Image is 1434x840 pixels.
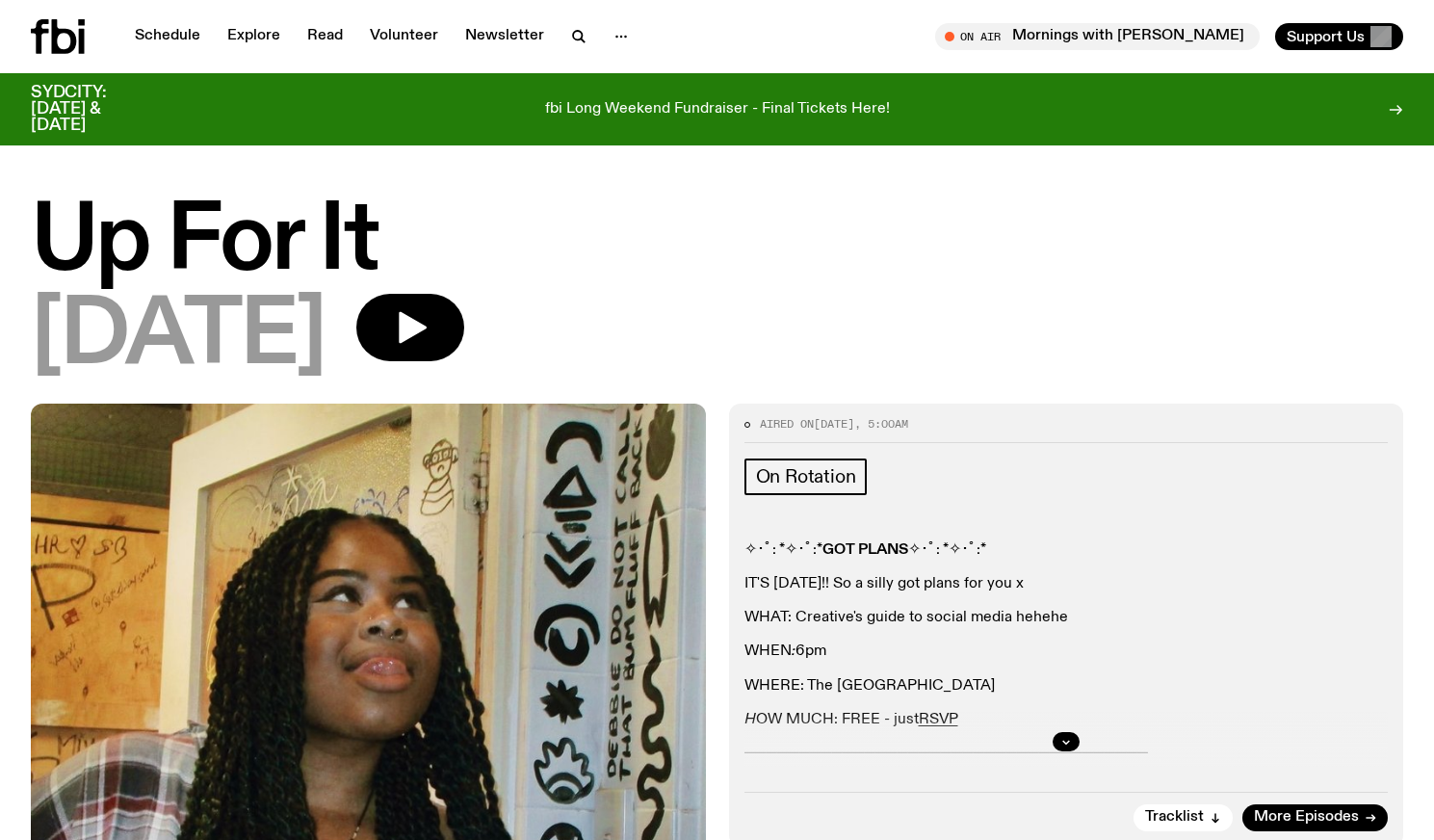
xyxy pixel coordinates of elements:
a: Explore [216,23,292,50]
strong: GOT PLANS [822,542,908,558]
p: WHEN 6pm [744,643,1389,661]
a: Volunteer [358,23,450,50]
em: : [792,643,795,659]
span: , 5:00am [854,416,908,432]
span: [DATE] [814,416,854,432]
span: Support Us [1287,28,1365,45]
span: [DATE] [31,294,326,381]
p: IT'S [DATE]!! So a silly got plans for you x [744,575,1389,593]
p: WHERE: The [GEOGRAPHIC_DATA] [744,677,1389,696]
p: fbi Long Weekend Fundraiser - Final Tickets Here! [545,101,890,118]
span: Tracklist [1145,810,1204,825]
a: Schedule [123,23,212,50]
span: Aired on [760,416,814,432]
a: Newsletter [454,23,556,50]
h1: Up For It [31,199,1403,286]
h3: SYDCITY: [DATE] & [DATE] [31,85,154,134]
span: More Episodes [1254,810,1359,825]
a: More Episodes [1242,804,1388,831]
a: On Rotation [744,459,868,495]
p: ✧･ﾟ: *✧･ﾟ:* ✧･ﾟ: *✧･ﾟ:* [744,541,1389,560]
span: On Rotation [756,466,856,487]
p: WHAT: Creative's guide to social media hehehe [744,609,1389,627]
button: Support Us [1275,23,1403,50]
button: On AirMornings with [PERSON_NAME] [935,23,1260,50]
a: Read [296,23,354,50]
button: Tracklist [1134,804,1233,831]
